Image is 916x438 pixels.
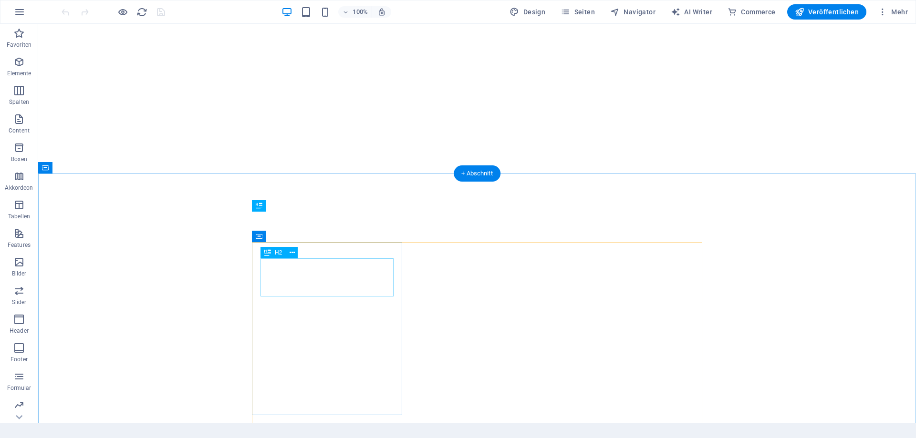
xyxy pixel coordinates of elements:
p: Content [9,127,30,134]
p: Features [8,241,31,249]
div: Design (Strg+Alt+Y) [506,4,549,20]
span: Seiten [561,7,595,17]
p: Tabellen [8,213,30,220]
span: H2 [275,250,282,255]
p: Favoriten [7,41,31,49]
p: Bilder [12,270,27,277]
p: Footer [10,356,28,363]
button: Veröffentlichen [787,4,866,20]
span: Design [510,7,545,17]
button: reload [136,6,147,18]
h6: 100% [353,6,368,18]
p: Akkordeon [5,184,33,192]
button: Design [506,4,549,20]
button: AI Writer [667,4,716,20]
span: Mehr [878,7,908,17]
button: Seiten [557,4,599,20]
span: AI Writer [671,7,712,17]
span: Navigator [610,7,656,17]
i: Bei Größenänderung Zoomstufe automatisch an das gewählte Gerät anpassen. [377,8,386,16]
p: Formular [7,384,31,392]
span: Commerce [728,7,776,17]
i: Seite neu laden [136,7,147,18]
button: Mehr [874,4,912,20]
button: Klicke hier, um den Vorschau-Modus zu verlassen [117,6,128,18]
span: Veröffentlichen [795,7,859,17]
p: Header [10,327,29,335]
p: Slider [12,298,27,306]
p: Spalten [9,98,29,106]
div: + Abschnitt [454,165,500,182]
button: Commerce [724,4,780,20]
button: 100% [338,6,372,18]
p: Boxen [11,155,27,163]
button: Navigator [606,4,659,20]
p: Elemente [7,70,31,77]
